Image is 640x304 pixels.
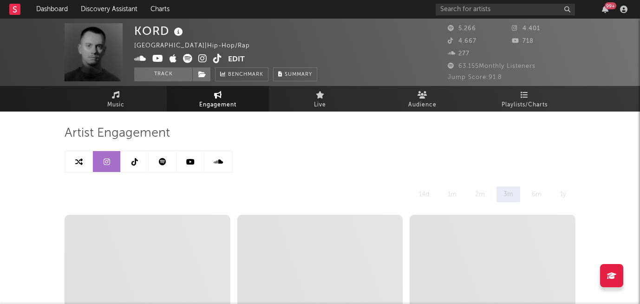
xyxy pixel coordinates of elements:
[605,2,616,9] div: 99 +
[441,186,464,202] div: 1m
[167,86,269,112] a: Engagement
[228,54,245,66] button: Edit
[285,72,312,77] span: Summary
[512,38,534,44] span: 718
[448,26,476,32] span: 5.266
[473,86,575,112] a: Playlists/Charts
[468,186,492,202] div: 2m
[215,67,268,81] a: Benchmark
[525,186,549,202] div: 6m
[65,86,167,112] a: Music
[273,67,317,81] button: Summary
[65,128,170,139] span: Artist Engagement
[408,99,437,111] span: Audience
[502,99,548,111] span: Playlists/Charts
[412,186,436,202] div: 14d
[269,86,371,112] a: Live
[314,99,326,111] span: Live
[602,6,608,13] button: 99+
[553,186,573,202] div: 1y
[448,38,477,44] span: 4.667
[448,74,502,80] span: Jump Score: 91.8
[496,186,520,202] div: 3m
[199,99,236,111] span: Engagement
[107,99,124,111] span: Music
[134,67,192,81] button: Track
[228,69,263,80] span: Benchmark
[436,4,575,15] input: Search for artists
[448,63,536,69] span: 63.155 Monthly Listeners
[134,40,261,52] div: [GEOGRAPHIC_DATA] | Hip-Hop/Rap
[512,26,540,32] span: 4.401
[134,23,185,39] div: KORD
[448,51,470,57] span: 277
[371,86,473,112] a: Audience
